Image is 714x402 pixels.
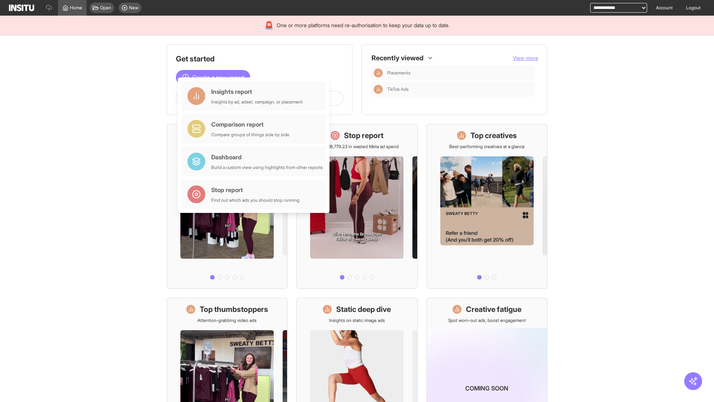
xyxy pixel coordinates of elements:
[296,124,417,289] a: Stop reportSave £18,779.23 in wasted Meta ad spend
[427,124,547,289] a: Top creativesBest-performing creatives at a glance
[336,304,391,315] h1: Static deep dive
[211,197,299,203] div: Find out which ads you should stop running
[211,99,303,105] div: Insights by ad, adset, campaign, or placement
[129,5,138,11] span: New
[344,130,383,141] h1: Stop report
[192,73,244,82] span: Create a new report
[211,185,299,194] div: Stop report
[211,87,303,96] div: Insights report
[211,132,289,138] div: Compare groups of things side by side
[449,144,525,150] p: Best-performing creatives at a glance
[315,144,399,150] p: Save £18,779.23 in wasted Meta ad spend
[197,318,257,323] p: Attention-grabbing video ads
[513,55,538,61] span: View more
[387,86,532,92] span: TikTok Ads
[200,304,268,315] h1: Top thumbstoppers
[374,85,383,94] div: Insights
[264,20,274,31] div: 🚨
[211,153,323,162] div: Dashboard
[176,70,250,85] button: Create a new report
[387,86,409,92] span: TikTok Ads
[211,165,323,170] div: Build a custom view using highlights from other reports
[100,5,111,11] span: Open
[329,318,385,323] p: Insights on static image ads
[70,5,82,11] span: Home
[176,54,343,64] h1: Get started
[470,130,517,141] h1: Top creatives
[387,70,532,76] span: Placements
[167,124,287,289] a: What's live nowSee all active ads instantly
[9,4,34,11] img: Logo
[211,120,289,129] div: Comparison report
[387,70,411,76] span: Placements
[374,68,383,77] div: Insights
[513,54,538,62] button: View more
[277,22,450,29] span: One or more platforms need re-authorisation to keep your data up to date.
